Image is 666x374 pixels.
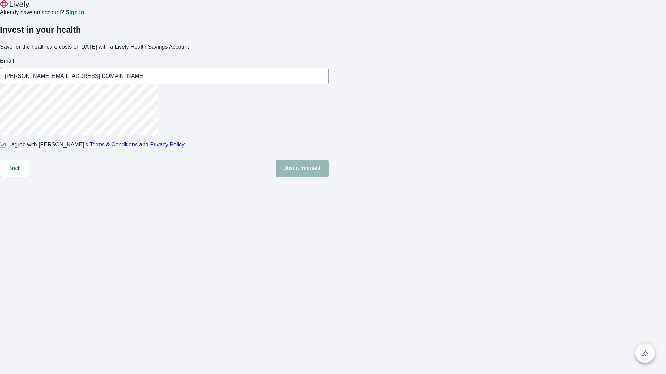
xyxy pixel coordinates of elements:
[8,141,185,149] span: I agree with [PERSON_NAME]’s and
[642,350,649,357] svg: Lively AI Assistant
[89,142,138,148] a: Terms & Conditions
[635,344,655,363] button: chat
[150,142,185,148] a: Privacy Policy
[66,10,84,15] a: Sign in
